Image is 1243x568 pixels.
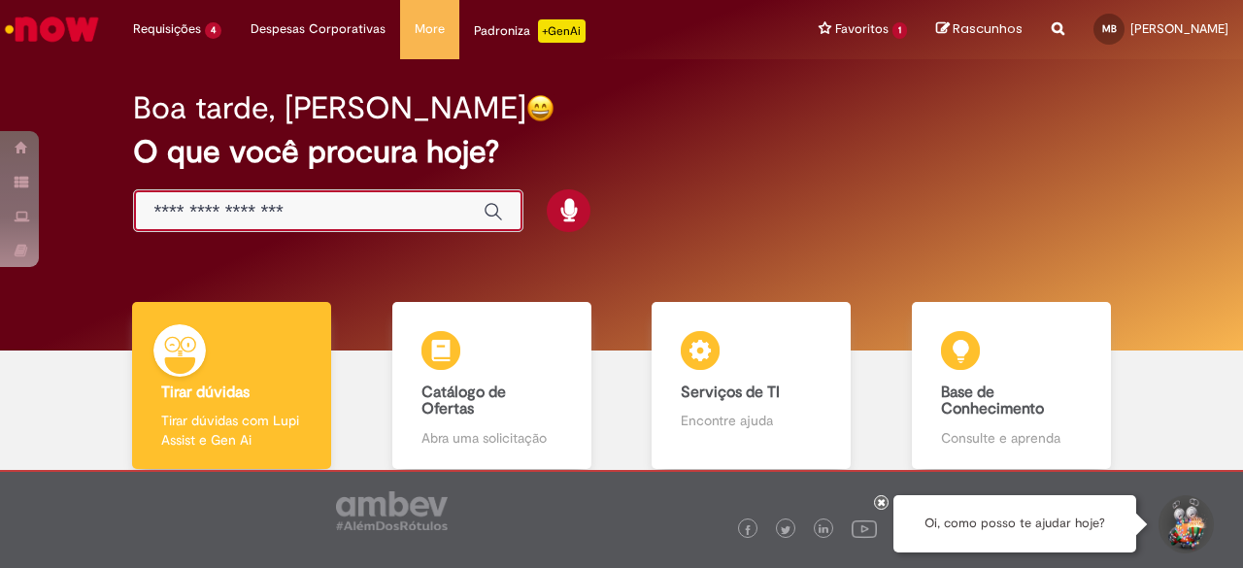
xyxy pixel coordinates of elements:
p: Encontre ajuda [681,411,822,430]
img: logo_footer_twitter.png [781,525,790,535]
span: Rascunhos [953,19,1023,38]
b: Catálogo de Ofertas [421,383,506,419]
img: logo_footer_facebook.png [743,525,753,535]
b: Tirar dúvidas [161,383,250,402]
img: logo_footer_ambev_rotulo_gray.png [336,491,448,530]
h2: Boa tarde, [PERSON_NAME] [133,91,526,125]
span: 1 [892,22,907,39]
p: Consulte e aprenda [941,428,1082,448]
p: +GenAi [538,19,586,43]
span: Favoritos [835,19,889,39]
p: Tirar dúvidas com Lupi Assist e Gen Ai [161,411,302,450]
img: happy-face.png [526,94,554,122]
span: Requisições [133,19,201,39]
a: Tirar dúvidas Tirar dúvidas com Lupi Assist e Gen Ai [102,302,362,470]
div: Oi, como posso te ajudar hoje? [893,495,1136,552]
img: ServiceNow [2,10,102,49]
a: Base de Conhecimento Consulte e aprenda [882,302,1142,470]
a: Serviços de TI Encontre ajuda [621,302,882,470]
b: Serviços de TI [681,383,780,402]
h2: O que você procura hoje? [133,135,1109,169]
span: More [415,19,445,39]
img: logo_footer_youtube.png [852,516,877,541]
b: Base de Conhecimento [941,383,1044,419]
img: logo_footer_linkedin.png [819,524,828,536]
span: [PERSON_NAME] [1130,20,1228,37]
a: Catálogo de Ofertas Abra uma solicitação [362,302,622,470]
div: Padroniza [474,19,586,43]
span: Despesas Corporativas [251,19,386,39]
span: MB [1102,22,1117,35]
p: Abra uma solicitação [421,428,562,448]
button: Iniciar Conversa de Suporte [1156,495,1214,553]
a: Rascunhos [936,20,1023,39]
span: 4 [205,22,221,39]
